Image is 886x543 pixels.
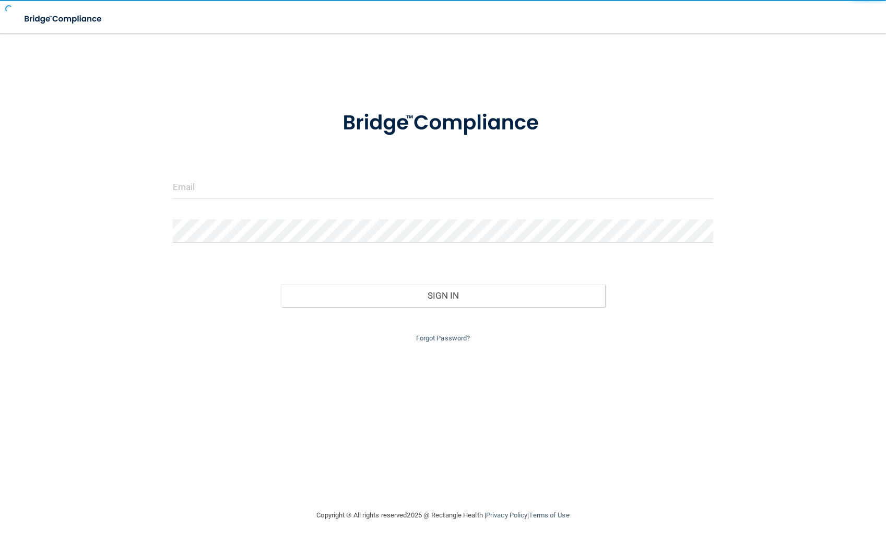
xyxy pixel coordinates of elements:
[281,284,605,307] button: Sign In
[529,511,569,519] a: Terms of Use
[173,175,713,199] input: Email
[416,334,470,342] a: Forgot Password?
[321,96,564,150] img: bridge_compliance_login_screen.278c3ca4.svg
[486,511,527,519] a: Privacy Policy
[253,499,634,532] div: Copyright © All rights reserved 2025 @ Rectangle Health | |
[16,8,112,30] img: bridge_compliance_login_screen.278c3ca4.svg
